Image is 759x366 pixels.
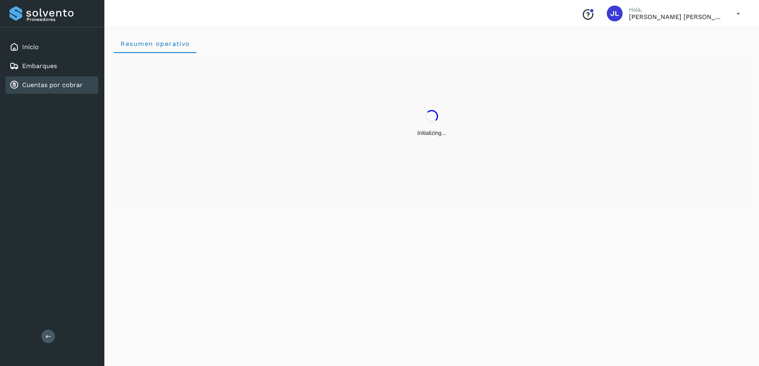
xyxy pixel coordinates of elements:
a: Embarques [22,62,57,70]
div: Inicio [6,38,98,56]
div: Cuentas por cobrar [6,76,98,94]
a: Inicio [22,43,39,51]
span: Resumen operativo [120,40,190,47]
p: José Luis Salinas Maldonado [629,13,724,21]
p: Proveedores [26,17,95,22]
div: Embarques [6,57,98,75]
a: Cuentas por cobrar [22,81,83,89]
p: Hola, [629,6,724,13]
